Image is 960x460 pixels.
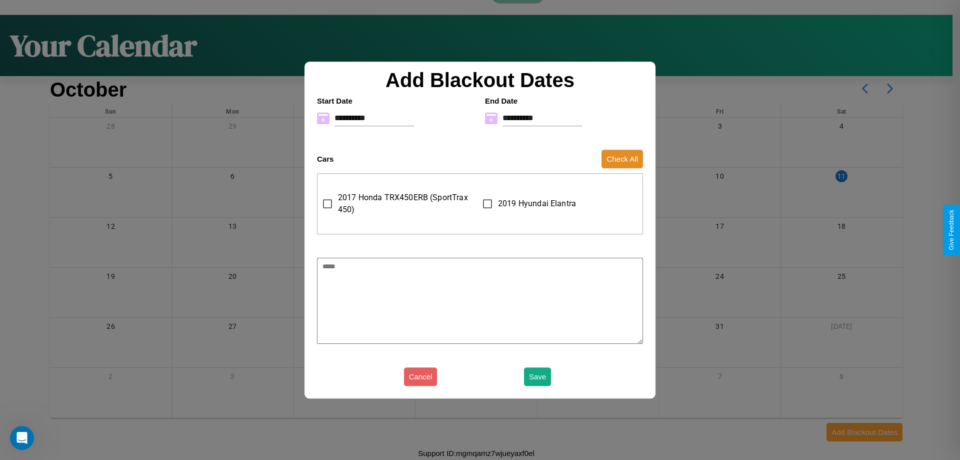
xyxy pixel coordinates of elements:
[948,210,955,250] div: Give Feedback
[601,150,643,168] button: Check All
[317,97,475,105] h4: Start Date
[404,367,437,386] button: Cancel
[485,97,643,105] h4: End Date
[498,198,576,210] span: 2019 Hyundai Elantra
[524,367,551,386] button: Save
[338,192,469,216] span: 2017 Honda TRX450ERB (SportTrax 450)
[317,155,333,163] h4: Cars
[312,69,648,92] h2: Add Blackout Dates
[10,426,34,450] iframe: Intercom live chat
